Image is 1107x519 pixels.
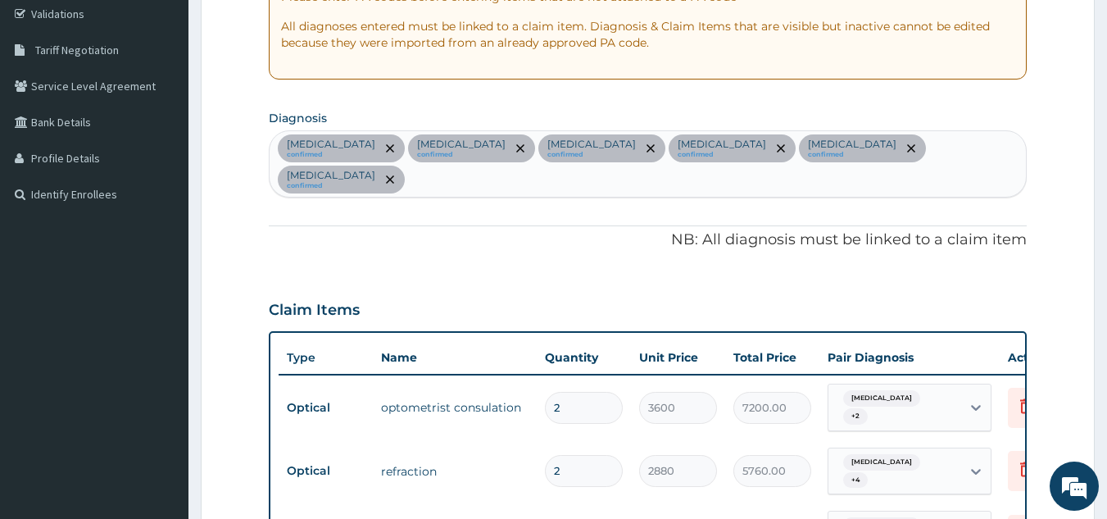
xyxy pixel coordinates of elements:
span: Tariff Negotiation [35,43,119,57]
textarea: Type your message and hit 'Enter' [8,345,312,403]
span: remove selection option [513,141,528,156]
th: Name [373,341,537,374]
p: All diagnoses entered must be linked to a claim item. Diagnosis & Claim Items that are visible bu... [281,18,1015,51]
td: Optical [279,456,373,486]
p: [MEDICAL_DATA] [287,138,375,151]
small: confirmed [808,151,896,159]
th: Pair Diagnosis [819,341,1000,374]
th: Quantity [537,341,631,374]
div: Minimize live chat window [269,8,308,48]
small: confirmed [547,151,636,159]
span: [MEDICAL_DATA] [843,390,920,407]
span: We're online! [95,155,226,321]
small: confirmed [417,151,506,159]
small: confirmed [287,151,375,159]
span: remove selection option [383,141,397,156]
h3: Claim Items [269,302,360,320]
span: + 2 [843,408,868,425]
span: + 4 [843,472,868,489]
td: Optical [279,393,373,423]
span: remove selection option [904,141,919,156]
th: Type [279,343,373,373]
span: remove selection option [383,172,397,187]
p: [MEDICAL_DATA] [678,138,766,151]
span: remove selection option [643,141,658,156]
span: [MEDICAL_DATA] [843,454,920,471]
span: remove selection option [774,141,788,156]
label: Diagnosis [269,110,327,126]
small: confirmed [287,182,375,190]
div: Chat with us now [85,92,275,113]
small: confirmed [678,151,766,159]
p: [MEDICAL_DATA] [287,169,375,182]
img: d_794563401_company_1708531726252_794563401 [30,82,66,123]
p: NB: All diagnosis must be linked to a claim item [269,230,1028,251]
th: Total Price [725,341,819,374]
p: [MEDICAL_DATA] [808,138,896,151]
th: Unit Price [631,341,725,374]
p: [MEDICAL_DATA] [417,138,506,151]
th: Actions [1000,341,1082,374]
p: [MEDICAL_DATA] [547,138,636,151]
td: refraction [373,455,537,488]
td: optometrist consulation [373,391,537,424]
